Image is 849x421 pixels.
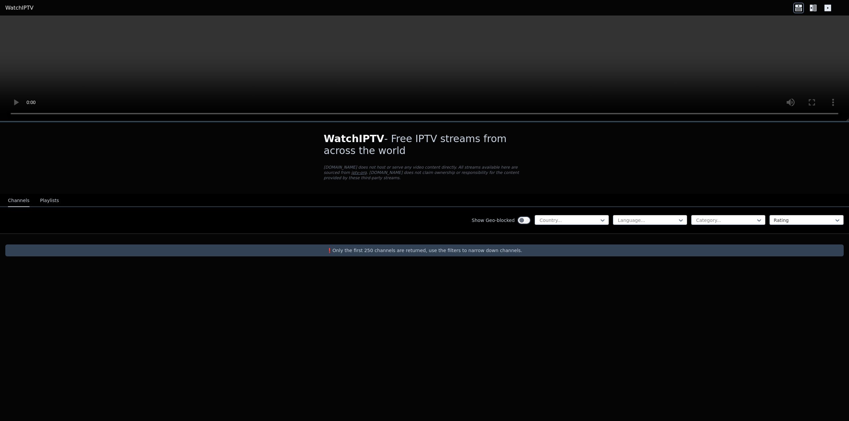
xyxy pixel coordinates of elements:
a: WatchIPTV [5,4,33,12]
button: Playlists [40,194,59,207]
a: iptv-org [351,170,367,175]
h1: - Free IPTV streams from across the world [324,133,525,157]
label: Show Geo-blocked [472,217,515,224]
p: ❗️Only the first 250 channels are returned, use the filters to narrow down channels. [8,247,841,254]
button: Channels [8,194,30,207]
span: WatchIPTV [324,133,384,144]
p: [DOMAIN_NAME] does not host or serve any video content directly. All streams available here are s... [324,165,525,181]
